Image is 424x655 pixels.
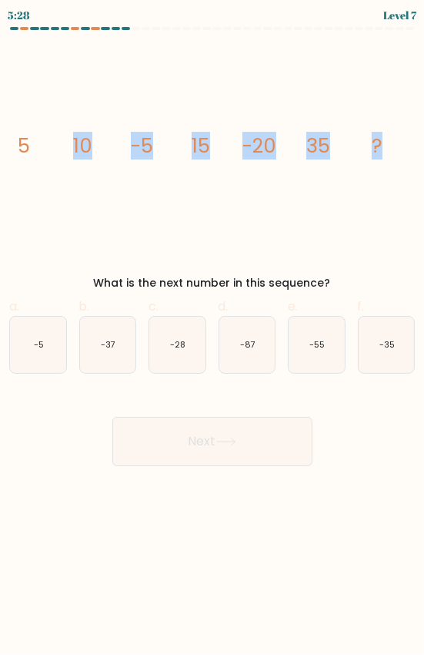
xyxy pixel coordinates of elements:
tspan: 10 [73,132,92,160]
button: Next [112,417,312,466]
span: b. [79,297,90,315]
tspan: -20 [242,132,276,160]
tspan: 35 [306,132,330,160]
tspan: ? [372,132,382,160]
span: e. [288,297,298,315]
text: -87 [239,339,255,351]
tspan: -5 [131,132,153,160]
span: f. [358,297,365,315]
tspan: 5 [18,132,30,160]
div: Level 7 [383,7,416,23]
text: -35 [379,339,394,351]
div: 5:28 [8,7,30,23]
text: -55 [309,339,325,351]
span: d. [219,297,229,315]
text: -5 [33,339,43,351]
text: -28 [169,339,185,351]
span: c. [149,297,159,315]
tspan: 15 [192,132,210,160]
div: What is the next number in this sequence? [6,275,418,291]
span: a. [9,297,19,315]
text: -37 [101,339,115,351]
